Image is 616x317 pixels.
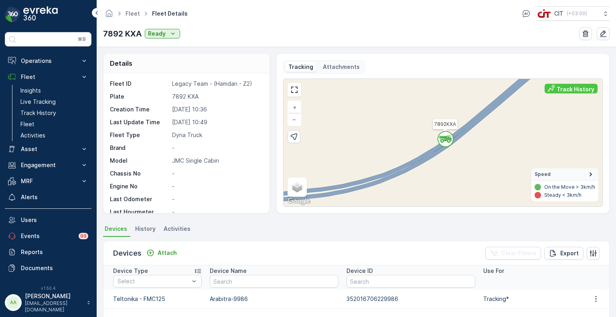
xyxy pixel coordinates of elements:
[292,116,296,123] span: −
[110,59,132,68] p: Details
[20,87,41,95] p: Insights
[5,189,91,205] a: Alerts
[288,178,306,196] a: Layers
[210,275,338,288] input: Search
[346,275,475,288] input: Search
[150,10,189,18] span: Fleet Details
[110,182,169,190] p: Engine No
[172,131,261,139] p: Dyna Truck
[438,131,448,143] div: `
[21,177,75,185] p: MRF
[5,292,91,313] button: AA[PERSON_NAME][EMAIL_ADDRESS][DOMAIN_NAME]
[21,248,88,256] p: Reports
[346,267,373,275] p: Device ID
[288,101,300,113] a: Zoom In
[560,249,579,257] p: Export
[17,130,91,141] a: Activities
[17,107,91,119] a: Track History
[172,118,261,126] p: [DATE] 10:49
[501,249,536,257] p: Clear Filters
[210,267,247,275] p: Device Name
[103,28,142,40] p: 7892 KXA
[110,105,169,113] p: Creation Time
[21,145,75,153] p: Asset
[110,118,169,126] p: Last Update Time
[80,232,87,240] p: 99
[20,120,34,128] p: Fleet
[346,295,475,303] p: 352016706229986
[5,69,91,85] button: Fleet
[23,6,58,22] img: logo_dark-DEwI_e13.png
[5,212,91,228] a: Users
[544,192,582,198] p: Steady < 3km/h
[17,96,91,107] a: Live Tracking
[483,295,577,303] p: Tracking*
[567,10,587,17] p: ( +03:00 )
[110,80,169,88] p: Fleet ID
[20,131,45,139] p: Activities
[5,286,91,291] span: v 1.50.4
[113,248,142,259] p: Devices
[557,85,594,93] div: Track History
[288,63,313,71] p: Tracking
[25,292,83,300] p: [PERSON_NAME]
[288,84,300,96] a: View Fullscreen
[7,296,20,309] div: AA
[78,36,86,42] p: ⌘B
[148,30,166,38] p: Ready
[5,228,91,244] a: Events99
[172,105,261,113] p: [DATE] 10:36
[5,141,91,157] button: Asset
[210,295,338,303] p: Arabitra-9986
[105,225,127,233] span: Devices
[5,157,91,173] button: Engagement
[293,104,296,111] span: +
[113,267,148,275] p: Device Type
[323,63,360,71] p: Attachments
[5,260,91,276] a: Documents
[110,93,169,101] p: Plate
[172,157,261,165] p: JMC Single Cabin
[5,173,91,189] button: MRF
[286,196,312,206] img: Google
[17,119,91,130] a: Fleet
[544,184,595,190] p: On the Move > 3km/h
[172,170,261,178] p: -
[172,208,261,216] p: -
[535,171,551,178] span: Speed
[113,295,202,303] p: Teltonika - FMC125
[531,168,598,181] summary: Speed
[143,248,180,258] button: Attach
[544,247,584,260] button: Export
[537,9,551,18] img: cit-logo_pOk6rL0.png
[25,300,83,313] p: [EMAIL_ADDRESS][DOMAIN_NAME]
[110,131,169,139] p: Fleet Type
[288,113,300,125] a: Zoom Out
[172,80,261,88] p: Legacy Team - (Hamdan - Z2)
[158,249,177,257] p: Attach
[485,247,541,260] button: Clear Filters
[5,6,21,22] img: logo
[20,109,56,117] p: Track History
[110,208,169,216] p: Last Hourmeter
[145,29,180,38] button: Ready
[21,161,75,169] p: Engagement
[21,193,88,201] p: Alerts
[17,85,91,96] a: Insights
[483,267,504,275] p: Use For
[438,131,454,147] svg: `
[105,12,113,19] a: Homepage
[286,196,312,206] a: Open this area in Google Maps (opens a new window)
[172,195,261,203] p: -
[5,244,91,260] a: Reports
[126,10,140,17] a: Fleet
[5,53,91,69] button: Operations
[164,225,190,233] span: Activities
[172,93,261,101] p: 7892 KXA
[537,6,610,21] button: CIT(+03:00)
[172,182,261,190] p: -
[21,57,75,65] p: Operations
[110,144,169,152] p: Brand
[118,277,189,285] p: Select
[545,84,598,93] button: Track History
